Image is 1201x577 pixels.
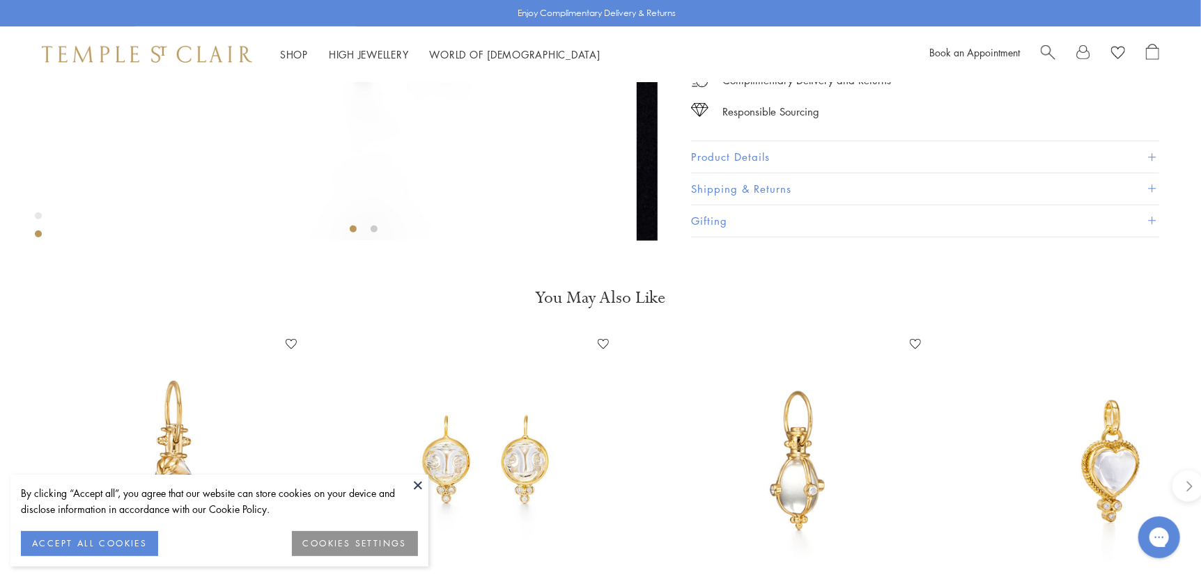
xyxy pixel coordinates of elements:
[35,209,42,248] div: Product gallery navigation
[1041,44,1055,65] a: Search
[280,47,308,61] a: ShopShop
[329,47,409,61] a: High JewelleryHigh Jewellery
[1131,512,1187,563] iframe: Gorgias live chat messenger
[691,205,1159,237] button: Gifting
[691,173,1159,205] button: Shipping & Returns
[42,46,252,63] img: Temple St. Clair
[280,46,600,63] nav: Main navigation
[430,47,600,61] a: World of [DEMOGRAPHIC_DATA]World of [DEMOGRAPHIC_DATA]
[56,287,1145,309] h3: You May Also Like
[1111,44,1125,65] a: View Wishlist
[21,531,158,556] button: ACCEPT ALL COOKIES
[1146,44,1159,65] a: Open Shopping Bag
[21,485,418,517] div: By clicking “Accept all”, you agree that our website can store cookies on your device and disclos...
[722,103,819,120] div: Responsible Sourcing
[929,45,1020,59] a: Book an Appointment
[292,531,418,556] button: COOKIES SETTINGS
[691,103,708,117] img: icon_sourcing.svg
[518,6,676,20] p: Enjoy Complimentary Delivery & Returns
[691,142,1159,173] button: Product Details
